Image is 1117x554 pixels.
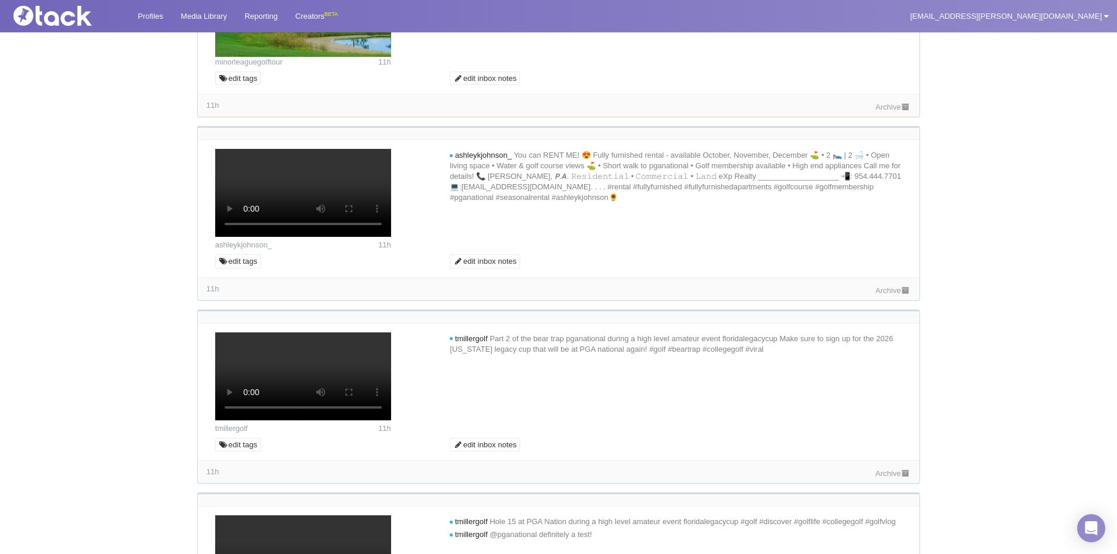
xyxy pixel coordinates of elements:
span: 11h [206,101,219,110]
a: edit tags [215,438,261,452]
a: Archive [875,286,911,295]
span: tmillergolf [455,530,488,539]
a: minorleaguegolftour [215,57,283,66]
span: 11h [378,240,391,249]
span: 11h [206,467,219,476]
img: Tack [9,6,126,26]
a: tmillergolf [215,424,248,433]
div: Open Intercom Messenger [1077,514,1105,542]
span: 11h [378,424,391,433]
a: edit inbox notes [450,438,520,452]
time: Latest comment: 2025-09-26 01:29 UTC [206,101,219,110]
span: @pganational definitely a test! [490,530,592,539]
a: Archive [875,469,911,478]
a: Archive [875,103,911,111]
i: new [450,337,453,341]
time: Posted: 2025-09-26 01:26 UTC [378,240,391,250]
span: 11h [206,284,219,293]
a: ashleykjohnson_ [215,240,272,249]
i: new [450,154,453,158]
i: new [450,533,453,537]
span: Part 2 of the bear trap pganational during a high level amateur event floridalegacycup Make sure ... [450,334,893,354]
a: edit tags [215,72,261,86]
span: tmillergolf [455,334,488,343]
a: edit inbox notes [450,254,520,268]
span: ashleykjohnson_ [455,151,512,159]
span: You can RENT ME! 😍 Fully furnished rental - available October, November, December ⛳️ • 2 🛌 | 2 🛁 ... [450,151,901,202]
time: Posted: 2025-09-26 01:29 UTC [378,57,391,67]
span: tmillergolf [455,517,488,526]
a: edit tags [215,254,261,268]
span: 11h [378,57,391,66]
span: Hole 15 at PGA Nation during a high level amateur event floridalegacycup #golf #discover #golflif... [490,517,895,526]
time: Latest comment: 2025-09-26 01:13 UTC [206,467,219,476]
time: Latest comment: 2025-09-26 01:27 UTC [206,284,219,293]
i: new [450,521,453,524]
div: BETA [324,8,338,21]
a: edit inbox notes [450,72,520,86]
time: Posted: 2025-09-26 01:13 UTC [378,423,391,434]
